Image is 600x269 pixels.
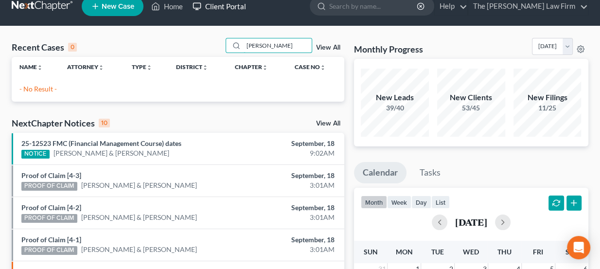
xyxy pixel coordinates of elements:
[67,63,104,71] a: Attorneyunfold_more
[21,246,77,255] div: PROOF OF CLAIM
[98,65,104,71] i: unfold_more
[176,63,208,71] a: Districtunfold_more
[437,103,505,113] div: 53/45
[437,92,505,103] div: New Clients
[513,103,582,113] div: 11/25
[12,117,110,129] div: NextChapter Notices
[21,150,50,159] div: NOTICE
[68,43,77,52] div: 0
[387,196,411,209] button: week
[567,236,590,259] div: Open Intercom Messenger
[202,65,208,71] i: unfold_more
[236,203,334,213] div: September, 18
[533,248,543,256] span: Fri
[463,248,479,256] span: Wed
[316,120,340,127] a: View All
[19,63,43,71] a: Nameunfold_more
[81,245,197,254] a: [PERSON_NAME] & [PERSON_NAME]
[235,63,268,71] a: Chapterunfold_more
[236,148,334,158] div: 9:02AM
[236,139,334,148] div: September, 18
[395,248,412,256] span: Mon
[146,65,152,71] i: unfold_more
[21,235,81,244] a: Proof of Claim [4-1]
[12,41,77,53] div: Recent Cases
[99,119,110,127] div: 10
[455,217,487,227] h2: [DATE]
[37,65,43,71] i: unfold_more
[21,139,181,147] a: 25-12523 FMC (Financial Management Course) dates
[294,63,325,71] a: Case Nounfold_more
[431,248,444,256] span: Tue
[236,180,334,190] div: 3:01AM
[236,213,334,222] div: 3:01AM
[361,103,429,113] div: 39/40
[363,248,377,256] span: Sun
[102,3,134,10] span: New Case
[53,148,169,158] a: [PERSON_NAME] & [PERSON_NAME]
[354,43,423,55] h3: Monthly Progress
[361,196,387,209] button: month
[81,180,197,190] a: [PERSON_NAME] & [PERSON_NAME]
[236,245,334,254] div: 3:01AM
[411,196,431,209] button: day
[316,44,340,51] a: View All
[21,182,77,191] div: PROOF OF CLAIM
[21,203,81,212] a: Proof of Claim [4-2]
[236,171,334,180] div: September, 18
[431,196,450,209] button: list
[19,84,336,94] p: - No Result -
[262,65,268,71] i: unfold_more
[21,214,77,223] div: PROOF OF CLAIM
[361,92,429,103] div: New Leads
[81,213,197,222] a: [PERSON_NAME] & [PERSON_NAME]
[513,92,582,103] div: New Filings
[21,171,81,179] a: Proof of Claim [4-3]
[319,65,325,71] i: unfold_more
[565,248,578,256] span: Sat
[497,248,512,256] span: Thu
[354,162,406,183] a: Calendar
[132,63,152,71] a: Typeunfold_more
[244,38,312,53] input: Search by name...
[236,235,334,245] div: September, 18
[411,162,449,183] a: Tasks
